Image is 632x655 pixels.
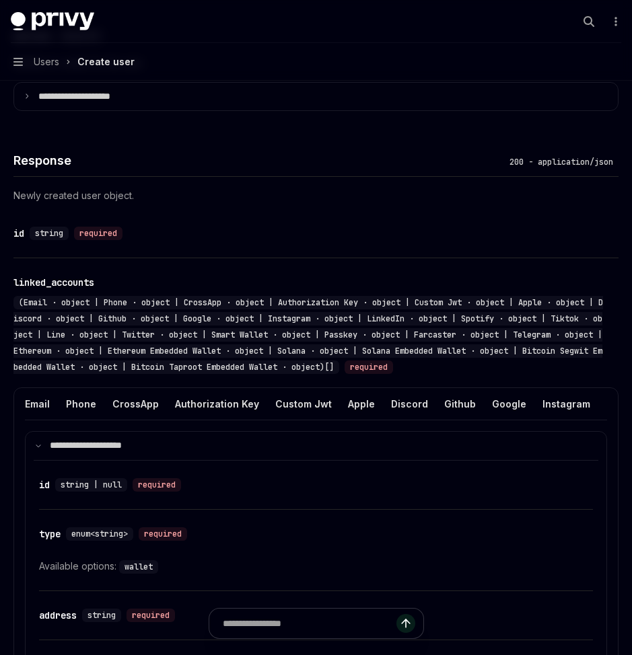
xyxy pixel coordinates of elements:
[13,227,24,240] div: id
[11,12,94,31] img: dark logo
[133,478,181,492] div: required
[139,527,187,541] div: required
[66,388,96,420] button: Phone
[391,388,428,420] button: Discord
[504,155,619,169] div: 200 - application/json
[175,388,259,420] button: Authorization Key
[112,388,159,420] button: CrossApp
[542,388,590,420] button: Instagram
[35,228,63,239] span: string
[77,54,135,70] div: Create user
[61,479,122,490] span: string | null
[71,529,128,539] span: enum<string>
[74,227,122,240] div: required
[13,151,504,169] h4: Response
[25,388,50,420] button: Email
[119,560,158,574] code: wallet
[348,388,375,420] button: Apple
[608,12,621,31] button: More actions
[492,388,526,420] button: Google
[223,609,396,638] input: Ask a question...
[39,478,50,492] div: id
[39,527,61,541] div: type
[345,360,393,374] div: required
[13,276,94,289] div: linked_accounts
[444,388,476,420] button: Github
[275,388,332,420] button: Custom Jwt
[34,54,59,70] span: Users
[396,614,415,633] button: Send message
[13,297,603,373] span: (Email · object | Phone · object | CrossApp · object | Authorization Key · object | Custom Jwt · ...
[13,188,619,204] p: Newly created user object.
[39,558,593,574] div: Available options:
